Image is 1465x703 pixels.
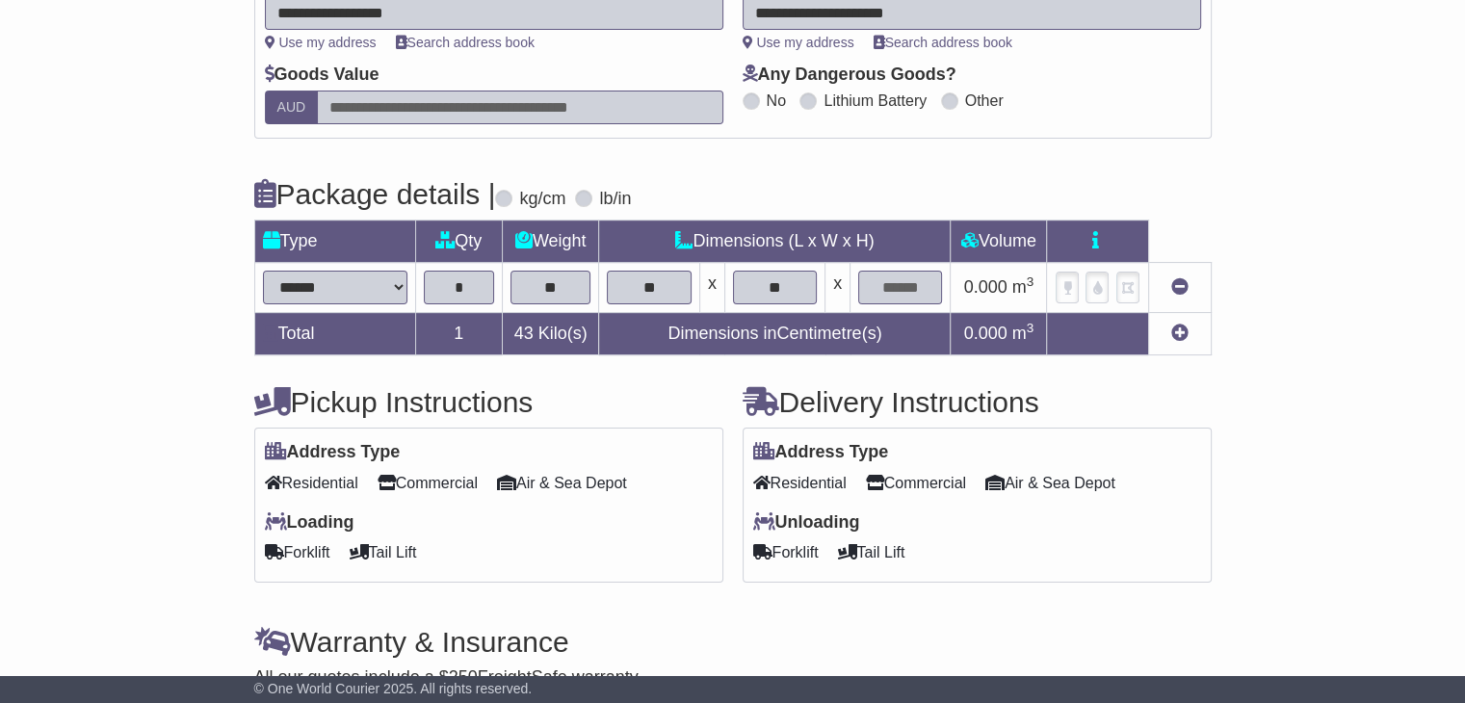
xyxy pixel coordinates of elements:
label: Address Type [265,442,401,463]
td: 1 [415,313,502,355]
span: Air & Sea Depot [497,468,627,498]
td: Type [254,221,415,263]
span: Commercial [378,468,478,498]
span: Forklift [265,537,330,567]
a: Remove this item [1171,277,1189,297]
label: lb/in [599,189,631,210]
h4: Delivery Instructions [743,386,1212,418]
span: 0.000 [964,324,1007,343]
td: x [825,263,850,313]
div: All our quotes include a $ FreightSafe warranty. [254,667,1212,689]
td: Dimensions in Centimetre(s) [599,313,951,355]
label: Unloading [753,512,860,534]
td: Dimensions (L x W x H) [599,221,951,263]
sup: 3 [1027,321,1034,335]
td: Kilo(s) [502,313,599,355]
span: Air & Sea Depot [985,468,1115,498]
a: Use my address [265,35,377,50]
td: Volume [951,221,1047,263]
a: Search address book [874,35,1012,50]
span: Commercial [866,468,966,498]
span: Residential [265,468,358,498]
td: Qty [415,221,502,263]
span: m [1012,277,1034,297]
sup: 3 [1027,274,1034,289]
span: m [1012,324,1034,343]
label: AUD [265,91,319,124]
label: Goods Value [265,65,379,86]
span: 43 [514,324,534,343]
label: Any Dangerous Goods? [743,65,956,86]
h4: Warranty & Insurance [254,626,1212,658]
span: Residential [753,468,847,498]
a: Search address book [396,35,535,50]
span: 0.000 [964,277,1007,297]
h4: Package details | [254,178,496,210]
a: Add new item [1171,324,1189,343]
label: Other [965,91,1004,110]
td: Total [254,313,415,355]
label: Address Type [753,442,889,463]
label: Lithium Battery [824,91,927,110]
td: x [699,263,724,313]
span: 250 [449,667,478,687]
label: Loading [265,512,354,534]
span: Forklift [753,537,819,567]
span: © One World Courier 2025. All rights reserved. [254,681,533,696]
td: Weight [502,221,599,263]
span: Tail Lift [838,537,905,567]
span: Tail Lift [350,537,417,567]
a: Use my address [743,35,854,50]
label: kg/cm [519,189,565,210]
h4: Pickup Instructions [254,386,723,418]
label: No [767,91,786,110]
